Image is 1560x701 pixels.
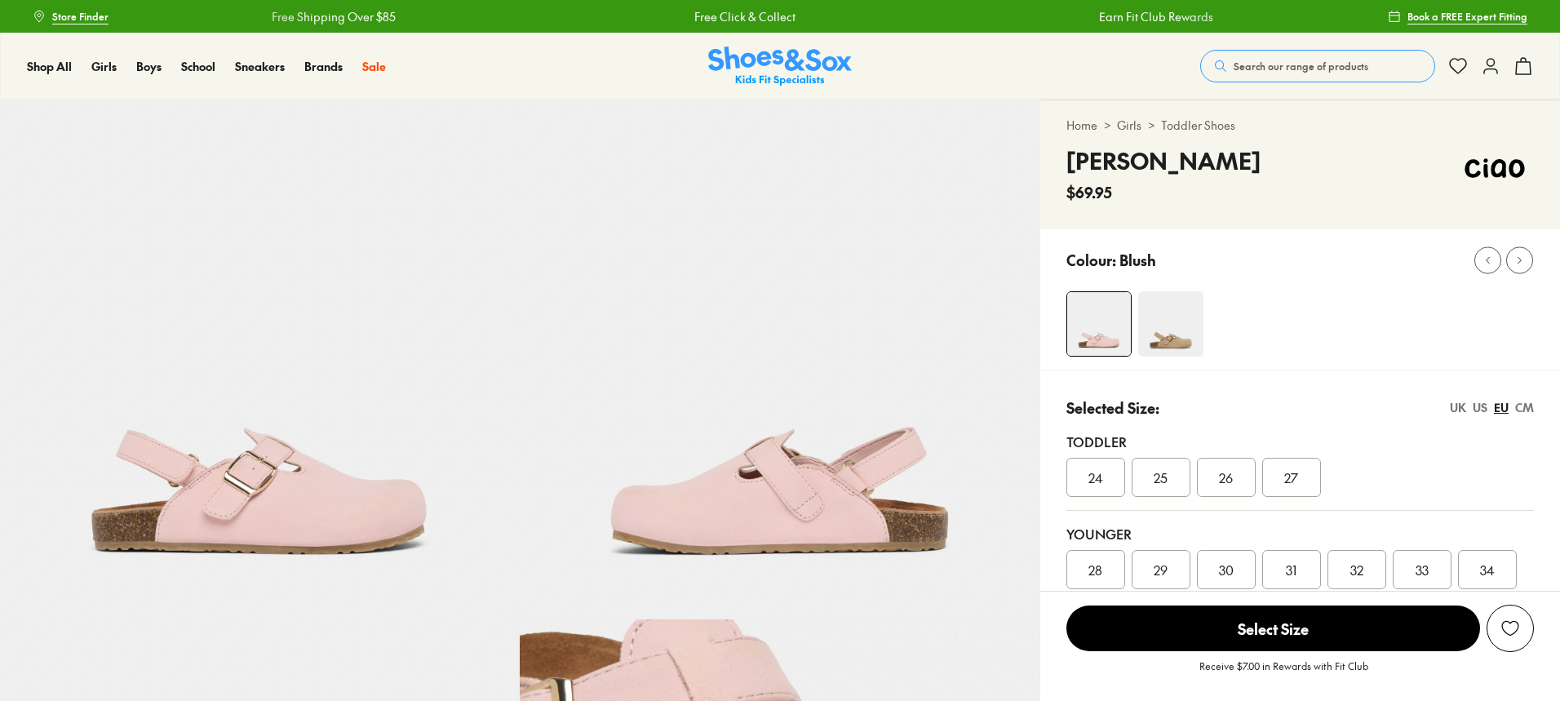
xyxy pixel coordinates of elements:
[1066,605,1480,652] button: Select Size
[1066,397,1159,419] p: Selected Size:
[1350,560,1363,579] span: 32
[1234,59,1368,73] span: Search our range of products
[235,58,285,75] a: Sneakers
[362,58,386,74] span: Sale
[1066,117,1097,134] a: Home
[1066,249,1116,271] p: Colour:
[91,58,117,75] a: Girls
[1494,399,1509,416] div: EU
[27,58,72,74] span: Shop All
[708,47,852,87] a: Shoes & Sox
[1088,468,1103,487] span: 24
[27,58,72,75] a: Shop All
[271,8,395,25] a: Free Shipping Over $85
[136,58,162,74] span: Boys
[1450,399,1466,416] div: UK
[1480,560,1495,579] span: 34
[181,58,215,74] span: School
[181,58,215,75] a: School
[1154,468,1168,487] span: 25
[1066,181,1112,203] span: $69.95
[708,47,852,87] img: SNS_Logo_Responsive.svg
[91,58,117,74] span: Girls
[1098,8,1212,25] a: Earn Fit Club Rewards
[1487,605,1534,652] button: Add to Wishlist
[1066,432,1534,451] div: Toddler
[1066,117,1534,134] div: > >
[1515,399,1534,416] div: CM
[16,592,82,652] iframe: Gorgias live chat messenger
[1138,291,1203,357] img: 4-561648_1
[1117,117,1141,134] a: Girls
[1066,524,1534,543] div: Younger
[1407,9,1527,24] span: Book a FREE Expert Fitting
[520,100,1039,619] img: 5-561645_1
[1154,560,1168,579] span: 29
[362,58,386,75] a: Sale
[33,2,109,31] a: Store Finder
[1119,249,1156,271] p: Blush
[1388,2,1527,31] a: Book a FREE Expert Fitting
[1088,560,1102,579] span: 28
[1067,292,1131,356] img: 4-561644_1
[304,58,343,74] span: Brands
[1456,144,1534,193] img: Vendor logo
[304,58,343,75] a: Brands
[235,58,285,74] span: Sneakers
[1066,144,1261,178] h4: [PERSON_NAME]
[1200,50,1435,82] button: Search our range of products
[1219,560,1234,579] span: 30
[1284,468,1298,487] span: 27
[1473,399,1487,416] div: US
[52,9,109,24] span: Store Finder
[694,8,795,25] a: Free Click & Collect
[1286,560,1296,579] span: 31
[1219,468,1233,487] span: 26
[136,58,162,75] a: Boys
[1416,560,1429,579] span: 33
[1066,606,1480,651] span: Select Size
[1199,659,1368,688] p: Receive $7.00 in Rewards with Fit Club
[1161,117,1235,134] a: Toddler Shoes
